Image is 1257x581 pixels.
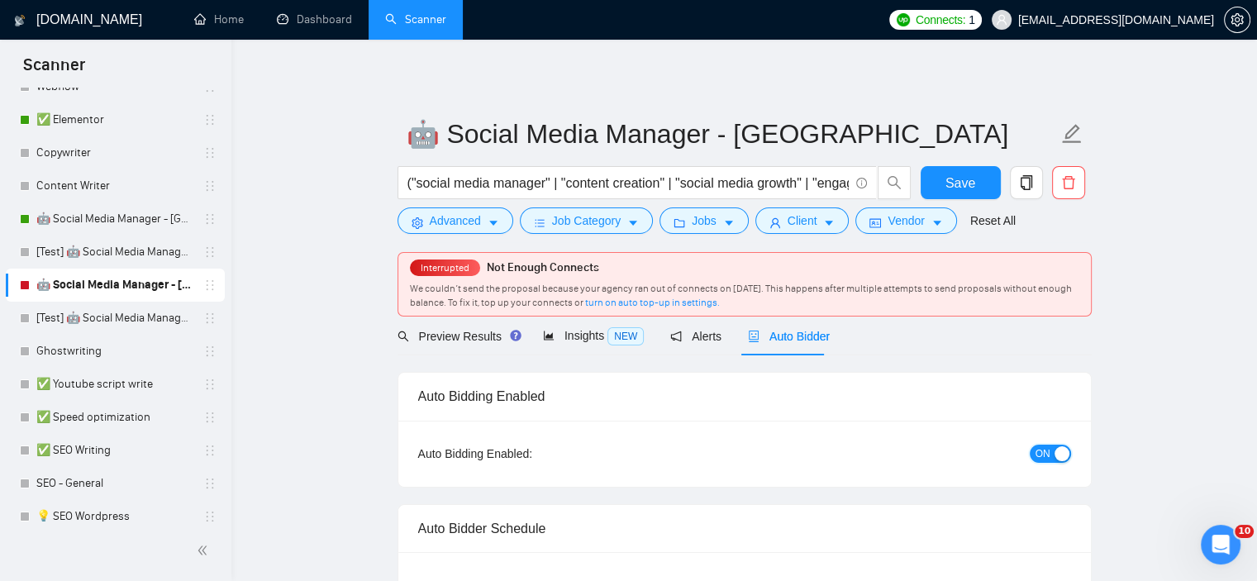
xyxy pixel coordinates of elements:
a: ✅ Youtube script write [36,368,193,401]
img: logo [14,7,26,34]
span: holder [203,179,217,193]
span: info-circle [856,178,867,188]
div: Auto Bidder Schedule [418,505,1071,552]
span: holder [203,146,217,160]
span: copy [1011,175,1042,190]
span: holder [203,345,217,358]
button: settingAdvancedcaret-down [398,207,513,234]
button: barsJob Categorycaret-down [520,207,653,234]
button: delete [1052,166,1085,199]
button: idcardVendorcaret-down [855,207,956,234]
a: ✅ Elementor [36,103,193,136]
span: idcard [869,217,881,229]
span: holder [203,510,217,523]
span: Not Enough Connects [487,260,599,274]
a: [Test] 🤖 Social Media Manager - [GEOGRAPHIC_DATA] [36,236,193,269]
a: searchScanner [385,12,446,26]
span: search [878,175,910,190]
span: caret-down [931,217,943,229]
span: caret-down [823,217,835,229]
span: holder [203,212,217,226]
input: Scanner name... [407,113,1058,155]
input: Search Freelance Jobs... [407,173,849,193]
span: holder [203,477,217,490]
a: Content Writer [36,169,193,202]
span: Alerts [670,330,721,343]
span: holder [203,113,217,126]
a: 💡 SEO Wordpress [36,500,193,533]
span: ON [1036,445,1050,463]
button: folderJobscaret-down [659,207,749,234]
span: Preview Results [398,330,517,343]
span: Job Category [552,212,621,230]
span: caret-down [723,217,735,229]
span: holder [203,444,217,457]
span: holder [203,378,217,391]
span: setting [412,217,423,229]
span: NEW [607,327,644,345]
span: delete [1053,175,1084,190]
span: user [996,14,1007,26]
a: [Test] 🤖 Social Media Manager - [GEOGRAPHIC_DATA] [36,302,193,335]
span: Connects: [916,11,965,29]
iframe: Intercom live chat [1201,525,1240,564]
span: Scanner [10,53,98,88]
a: Copywriter [36,136,193,169]
a: SEO - General [36,467,193,500]
img: upwork-logo.png [897,13,910,26]
span: edit [1061,123,1083,145]
span: Interrupted [416,262,474,274]
a: turn on auto top-up in settings. [585,297,720,308]
span: holder [203,312,217,325]
span: double-left [197,542,213,559]
a: setting [1224,13,1250,26]
span: holder [203,411,217,424]
button: userClientcaret-down [755,207,850,234]
span: area-chart [543,330,555,341]
span: Save [945,173,975,193]
div: Auto Bidding Enabled [418,373,1071,420]
span: caret-down [488,217,499,229]
span: holder [203,279,217,292]
a: 🤖 Social Media Manager - [GEOGRAPHIC_DATA] [36,202,193,236]
span: bars [534,217,545,229]
span: Jobs [692,212,717,230]
a: dashboardDashboard [277,12,352,26]
span: search [398,331,409,342]
span: notification [670,331,682,342]
a: Reset All [970,212,1016,230]
button: Save [921,166,1001,199]
a: ✅ Speed optimization [36,401,193,434]
span: folder [674,217,685,229]
a: ✅ SEO Writing [36,434,193,467]
button: copy [1010,166,1043,199]
span: Vendor [888,212,924,230]
span: Insights [543,329,644,342]
button: search [878,166,911,199]
span: setting [1225,13,1250,26]
span: We couldn’t send the proposal because your agency ran out of connects on [DATE]. This happens aft... [410,283,1072,308]
span: robot [748,331,759,342]
a: homeHome [194,12,244,26]
button: setting [1224,7,1250,33]
span: user [769,217,781,229]
a: Ghostwriting [36,335,193,368]
a: 🤖 Social Media Manager - [GEOGRAPHIC_DATA] [36,269,193,302]
span: 1 [969,11,975,29]
span: Advanced [430,212,481,230]
span: 10 [1235,525,1254,538]
span: holder [203,245,217,259]
div: Tooltip anchor [508,328,523,343]
span: Client [788,212,817,230]
div: Auto Bidding Enabled: [418,445,636,463]
span: Auto Bidder [748,330,830,343]
span: caret-down [627,217,639,229]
